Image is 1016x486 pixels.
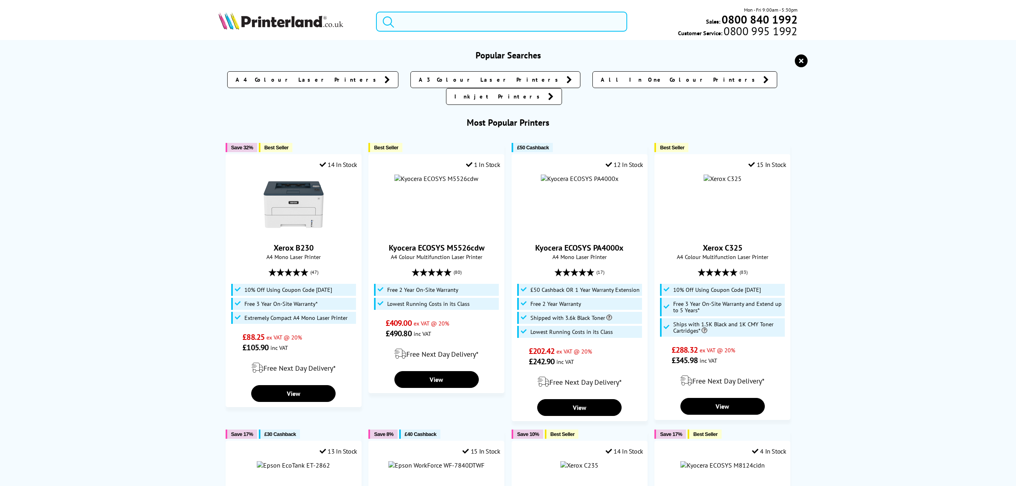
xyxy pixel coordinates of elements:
span: Mon - Fri 9:00am - 5:30pm [744,6,798,14]
img: Kyocera ECOSYS M5526cdw [394,175,478,183]
input: Search product or brand [376,12,627,32]
span: Lowest Running Costs in its Class [387,301,470,307]
img: Xerox B230 [264,175,324,235]
button: £50 Cashback [512,143,553,152]
span: £105.90 [242,342,268,353]
span: Ships with 1.5K Black and 1K CMY Toner Cartridges* [673,321,783,334]
span: inc VAT [270,344,288,351]
span: £490.80 [386,328,412,339]
button: Best Seller [259,143,293,152]
a: Xerox C325 [703,243,742,253]
div: 4 In Stock [752,447,786,455]
a: A3 Colour Laser Printers [410,71,580,88]
span: Best Seller [374,145,398,151]
span: £50 Cashback OR 1 Year Warranty Extension [530,287,640,293]
a: Xerox B230 [264,228,324,236]
span: A4 Mono Laser Printer [516,253,643,261]
button: £40 Cashback [399,430,440,439]
a: A4 Colour Laser Printers [227,71,398,88]
span: £242.90 [529,356,555,367]
span: Save 17% [660,431,682,437]
span: Best Seller [550,431,575,437]
span: (80) [454,265,462,280]
div: 14 In Stock [320,161,357,169]
button: Best Seller [688,430,722,439]
a: View [251,385,336,402]
div: 12 In Stock [606,161,643,169]
b: 0800 840 1992 [722,12,798,27]
button: Best Seller [654,143,688,152]
span: Lowest Running Costs in its Class [530,329,613,335]
img: Xerox C325 [704,175,742,183]
span: £40 Cashback [405,431,436,437]
div: 1 In Stock [466,161,500,169]
span: Save 17% [231,431,253,437]
span: Free 2 Year On-Site Warranty [387,287,458,293]
button: Save 17% [226,430,257,439]
span: (47) [310,265,318,280]
a: Kyocera ECOSYS M5526cdw [389,243,484,253]
img: Printerland Logo [218,12,343,30]
span: Best Seller [264,145,289,151]
div: 14 In Stock [606,447,643,455]
span: Sales: [706,18,720,25]
button: Best Seller [368,143,402,152]
span: Best Seller [693,431,718,437]
span: Save 32% [231,145,253,151]
span: ex VAT @ 20% [556,347,592,355]
a: All In One Colour Printers [592,71,777,88]
span: A4 Colour Multifunction Laser Printer [659,253,786,261]
span: £30 Cashback [264,431,296,437]
span: ex VAT @ 20% [700,346,735,354]
button: Save 32% [226,143,257,152]
a: Kyocera ECOSYS PA4000x [541,175,618,183]
a: Printerland Logo [218,12,366,31]
span: Free 3 Year On-Site Warranty* [244,301,318,307]
div: 13 In Stock [320,447,357,455]
div: modal_delivery [659,370,786,392]
div: 15 In Stock [748,161,786,169]
span: Customer Service: [678,27,797,37]
a: Inkjet Printers [446,88,562,105]
span: Free 2 Year Warranty [530,301,581,307]
span: Best Seller [660,145,684,151]
a: Kyocera ECOSYS PA4000x [535,243,624,253]
button: Save 10% [512,430,543,439]
span: ex VAT @ 20% [266,333,302,341]
a: View [394,371,479,388]
span: A4 Colour Multifunction Laser Printer [373,253,500,261]
div: 15 In Stock [462,447,500,455]
span: A3 Colour Laser Printers [419,76,562,84]
img: Kyocera ECOSYS M8124cidn [680,461,765,469]
a: View [537,399,622,416]
a: 0800 840 1992 [720,16,798,23]
span: £88.25 [242,332,264,342]
button: £30 Cashback [259,430,300,439]
span: (17) [596,265,604,280]
div: modal_delivery [373,343,500,365]
span: Inkjet Printers [454,92,544,100]
img: Xerox C235 [560,461,598,469]
img: Epson WorkForce WF-7840DTWF [388,461,484,469]
h3: Popular Searches [218,50,798,61]
span: 10% Off Using Coupon Code [DATE] [244,287,332,293]
span: inc VAT [414,330,431,337]
span: £202.42 [529,346,555,356]
span: Shipped with 3.6k Black Toner [530,315,612,321]
span: Save 10% [517,431,539,437]
a: Xerox B230 [274,243,314,253]
a: View [680,398,765,415]
span: 10% Off Using Coupon Code [DATE] [673,287,761,293]
button: Save 17% [654,430,686,439]
button: Save 8% [368,430,397,439]
span: A4 Mono Laser Printer [230,253,357,261]
span: £50 Cashback [517,145,549,151]
div: modal_delivery [230,357,357,379]
button: Best Seller [545,430,579,439]
span: Extremely Compact A4 Mono Laser Printer [244,315,348,321]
